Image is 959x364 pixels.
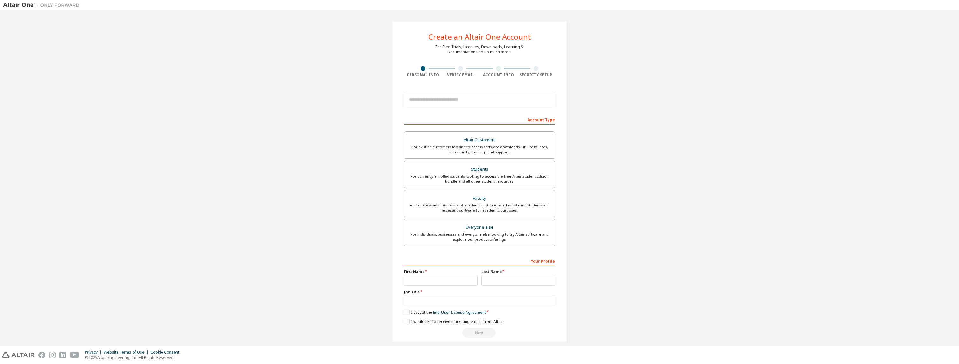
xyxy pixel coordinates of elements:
img: linkedin.svg [59,352,66,358]
div: Privacy [85,350,104,355]
div: Faculty [408,194,551,203]
label: First Name [404,269,478,274]
div: Your Profile [404,256,555,266]
p: © 2025 Altair Engineering, Inc. All Rights Reserved. [85,355,183,360]
a: End-User License Agreement [433,310,486,315]
div: Altair Customers [408,136,551,145]
label: Last Name [481,269,555,274]
div: Website Terms of Use [104,350,150,355]
div: Create an Altair One Account [428,33,531,41]
div: Account Type [404,114,555,125]
div: For existing customers looking to access software downloads, HPC resources, community, trainings ... [408,145,551,155]
img: facebook.svg [38,352,45,358]
div: Cookie Consent [150,350,183,355]
div: Personal Info [404,72,442,78]
img: Altair One [3,2,83,8]
img: instagram.svg [49,352,56,358]
div: For currently enrolled students looking to access the free Altair Student Edition bundle and all ... [408,174,551,184]
label: Job Title [404,289,555,294]
div: Everyone else [408,223,551,232]
img: youtube.svg [70,352,79,358]
div: For individuals, businesses and everyone else looking to try Altair software and explore our prod... [408,232,551,242]
div: For Free Trials, Licenses, Downloads, Learning & Documentation and so much more. [435,44,524,55]
div: Read and acccept EULA to continue [404,328,555,338]
img: altair_logo.svg [2,352,35,358]
div: Verify Email [442,72,480,78]
div: Students [408,165,551,174]
label: I accept the [404,310,486,315]
div: Account Info [480,72,517,78]
div: Security Setup [517,72,555,78]
label: I would like to receive marketing emails from Altair [404,319,503,324]
div: For faculty & administrators of academic institutions administering students and accessing softwa... [408,203,551,213]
